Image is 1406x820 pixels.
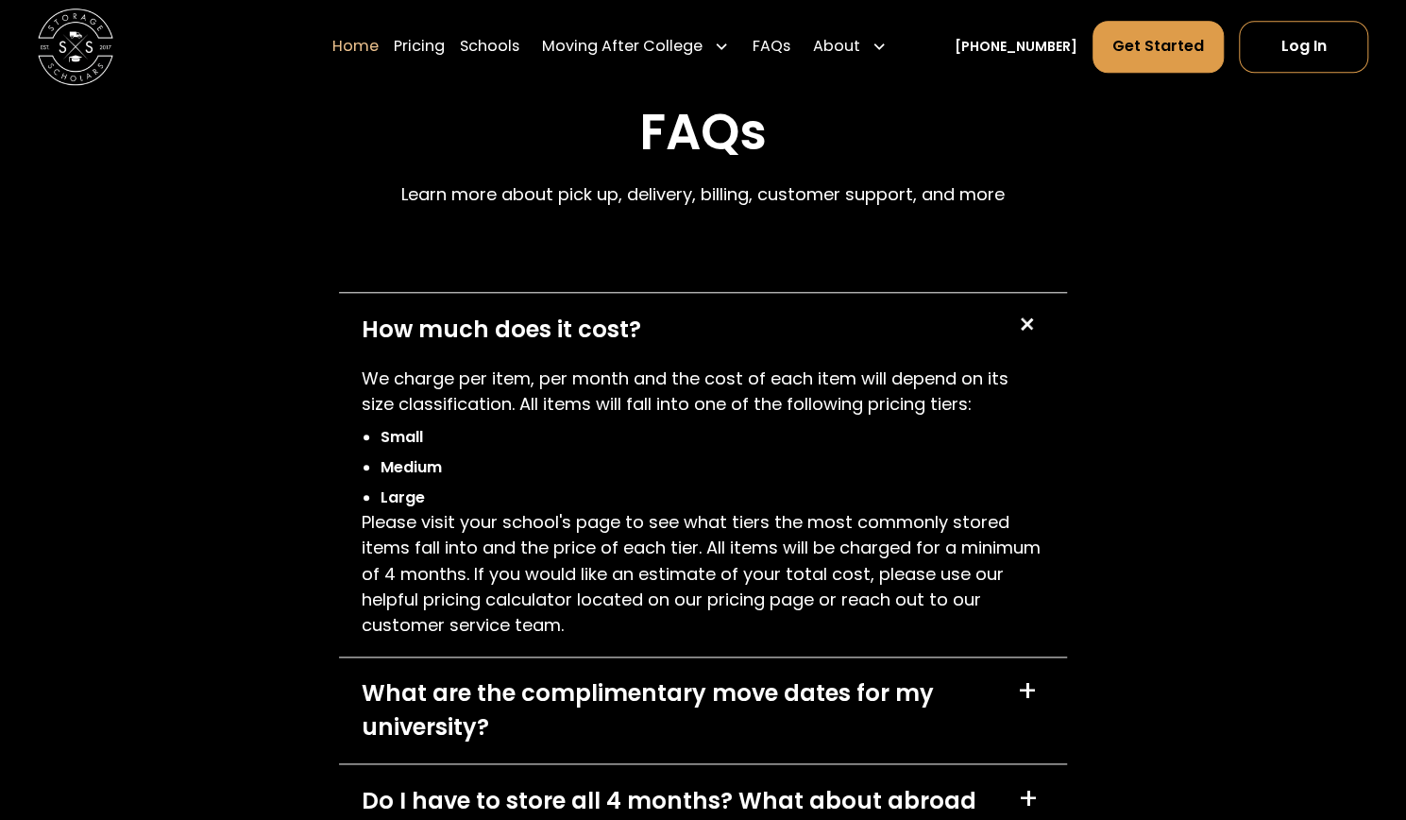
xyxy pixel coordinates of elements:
[362,509,1044,638] p: Please visit your school's page to see what tiers the most commonly stored items fall into and th...
[955,38,1077,58] a: [PHONE_NUMBER]
[401,181,1005,207] p: Learn more about pick up, delivery, billing, customer support, and more
[1018,784,1039,814] div: +
[394,21,445,74] a: Pricing
[1017,676,1038,707] div: +
[38,9,113,85] img: Storage Scholars main logo
[805,21,894,74] div: About
[332,21,379,74] a: Home
[362,676,994,744] div: What are the complimentary move dates for my university?
[752,21,789,74] a: FAQs
[542,36,703,59] div: Moving After College
[460,21,519,74] a: Schools
[1093,22,1224,73] a: Get Started
[362,366,1044,417] p: We charge per item, per month and the cost of each item will depend on its size classification. A...
[362,313,641,347] div: How much does it cost?
[38,9,113,85] a: home
[381,487,1044,509] li: Large
[401,103,1005,162] h2: FAQs
[534,21,737,74] div: Moving After College
[813,36,860,59] div: About
[1008,306,1043,342] div: +
[381,426,1044,449] li: Small
[381,456,1044,479] li: Medium
[1239,22,1368,73] a: Log In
